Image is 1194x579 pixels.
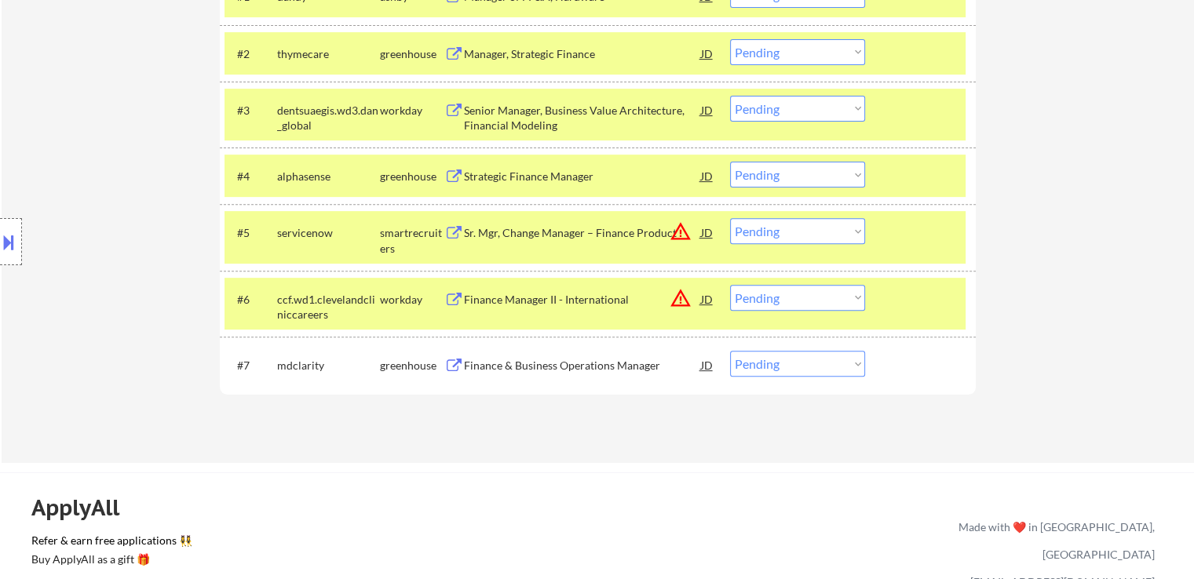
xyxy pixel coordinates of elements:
div: greenhouse [380,358,444,373]
div: alphasense [277,169,380,184]
div: Finance Manager II - International [464,292,701,308]
div: servicenow [277,225,380,241]
div: JD [699,162,715,190]
div: greenhouse [380,169,444,184]
div: Buy ApplyAll as a gift 🎁 [31,554,188,565]
button: warning_amber [670,287,692,309]
div: JD [699,285,715,313]
a: Refer & earn free applications 👯‍♀️ [31,535,630,552]
div: Made with ❤️ in [GEOGRAPHIC_DATA], [GEOGRAPHIC_DATA] [952,513,1155,568]
div: JD [699,218,715,246]
div: dentsuaegis.wd3.dan_global [277,103,380,133]
div: #2 [237,46,265,62]
div: Manager, Strategic Finance [464,46,701,62]
div: Finance & Business Operations Manager [464,358,701,373]
div: ApplyAll [31,494,137,521]
div: Strategic Finance Manager [464,169,701,184]
div: JD [699,39,715,67]
div: JD [699,351,715,379]
div: smartrecruiters [380,225,444,256]
div: workday [380,292,444,308]
div: Sr. Mgr, Change Manager – Finance Product [464,225,701,241]
div: thymecare [277,46,380,62]
div: ccf.wd1.clevelandcliniccareers [277,292,380,322]
div: Senior Manager, Business Value Architecture, Financial Modeling [464,103,701,133]
div: greenhouse [380,46,444,62]
div: JD [699,96,715,124]
a: Buy ApplyAll as a gift 🎁 [31,552,188,571]
button: warning_amber [670,220,692,242]
div: mdclarity [277,358,380,373]
div: workday [380,103,444,118]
